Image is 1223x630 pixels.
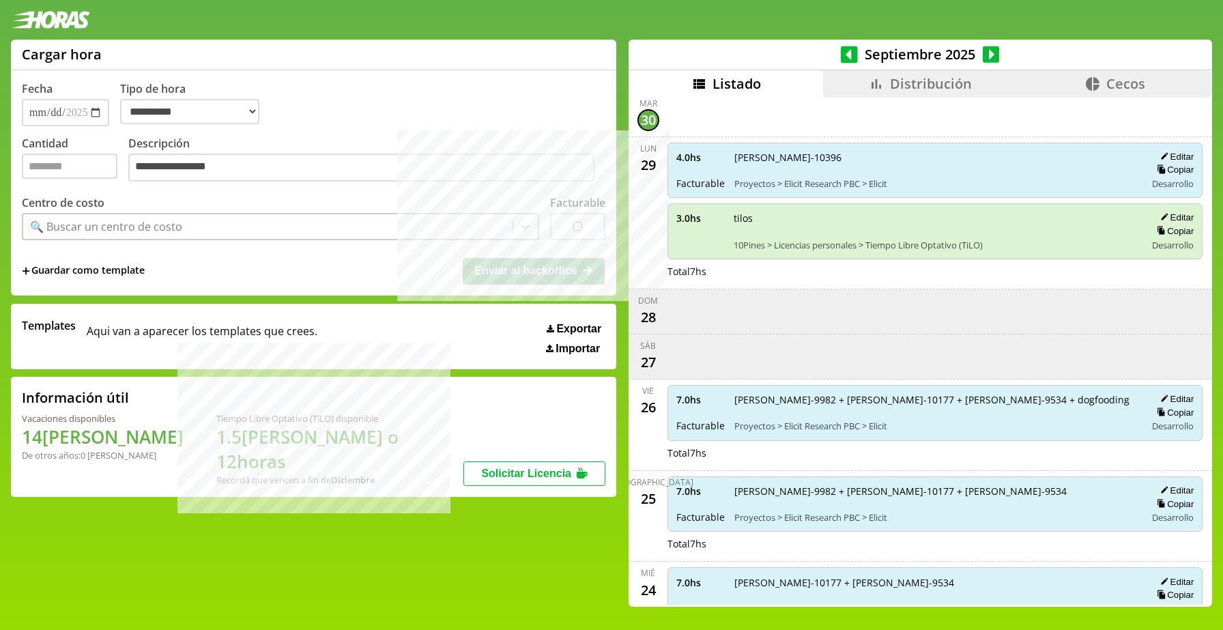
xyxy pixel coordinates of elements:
button: Copiar [1153,498,1194,510]
span: +Guardar como template [22,263,145,278]
div: Vacaciones disponibles [22,412,184,425]
span: Facturable [676,511,725,524]
span: Importar [556,343,600,355]
span: [PERSON_NAME]-10396 [734,151,1137,164]
div: 29 [637,154,659,176]
label: Centro de costo [22,195,104,210]
div: mié [641,567,655,579]
span: Desarrollo [1152,511,1194,524]
div: Total 7 hs [667,537,1203,550]
span: Exportar [556,323,601,335]
div: sáb [640,340,656,352]
div: 28 [637,306,659,328]
span: Facturable [676,419,725,432]
span: [PERSON_NAME]-9982 + [PERSON_NAME]-10177 + [PERSON_NAME]-9534 + dogfooding [734,393,1137,406]
div: lun [640,143,657,154]
span: Solicitar Licencia [481,468,571,479]
label: Fecha [22,81,53,96]
span: Templates [22,318,76,333]
select: Tipo de hora [120,99,259,124]
span: Listado [713,74,761,93]
span: Desarrollo [1152,603,1194,615]
div: 27 [637,352,659,373]
label: Cantidad [22,136,128,186]
div: Total 7 hs [667,446,1203,459]
span: + [22,263,30,278]
label: Descripción [128,136,605,186]
img: logotipo [11,11,90,29]
input: Cantidad [22,154,117,179]
div: 26 [637,397,659,418]
button: Copiar [1153,407,1194,418]
h1: 14 [PERSON_NAME] [22,425,184,449]
span: Proyectos > Elicit Research PBC > Elicit [734,603,1137,615]
div: 🔍 Buscar un centro de costo [30,219,182,234]
span: Facturable [676,602,725,615]
span: 3.0 hs [676,212,724,225]
span: 4.0 hs [676,151,725,164]
span: Desarrollo [1152,177,1194,190]
label: Facturable [550,195,605,210]
div: 24 [637,579,659,601]
textarea: Descripción [128,154,594,182]
button: Editar [1156,576,1194,588]
div: mar [639,98,657,109]
div: scrollable content [629,98,1212,605]
span: 7.0 hs [676,393,725,406]
label: Tipo de hora [120,81,270,126]
h1: Cargar hora [22,45,102,63]
span: Desarrollo [1152,420,1194,432]
span: Proyectos > Elicit Research PBC > Elicit [734,177,1137,190]
button: Editar [1156,485,1194,496]
h2: Información útil [22,388,129,407]
span: Proyectos > Elicit Research PBC > Elicit [734,420,1137,432]
button: Copiar [1153,225,1194,237]
button: Editar [1156,393,1194,405]
button: Editar [1156,151,1194,162]
span: [PERSON_NAME]-10177 + [PERSON_NAME]-9534 [734,576,1137,589]
h1: 1.5 [PERSON_NAME] o 12 horas [216,425,463,474]
span: 7.0 hs [676,485,725,498]
button: Copiar [1153,589,1194,601]
span: Proyectos > Elicit Research PBC > Elicit [734,511,1137,524]
span: [PERSON_NAME]-9982 + [PERSON_NAME]-10177 + [PERSON_NAME]-9534 [734,485,1137,498]
span: 10Pines > Licencias personales > Tiempo Libre Optativo (TiLO) [734,239,1137,251]
div: Total 7 hs [667,265,1203,278]
div: 30 [637,109,659,131]
span: Desarrollo [1152,239,1194,251]
span: Facturable [676,177,725,190]
span: Cecos [1106,74,1145,93]
button: Editar [1156,212,1194,223]
button: Copiar [1153,164,1194,175]
div: Tiempo Libre Optativo (TiLO) disponible [216,412,463,425]
div: De otros años: 0 [PERSON_NAME] [22,449,184,461]
span: 7.0 hs [676,576,725,589]
b: Diciembre [331,474,375,486]
div: Recordá que vencen a fin de [216,474,463,486]
div: [DEMOGRAPHIC_DATA] [603,476,693,488]
span: tilos [734,212,1137,225]
span: Distribución [890,74,972,93]
span: Aqui van a aparecer los templates que crees. [87,318,317,355]
div: vie [642,385,654,397]
span: Septiembre 2025 [858,45,983,63]
button: Exportar [543,322,605,336]
div: dom [638,295,658,306]
div: 25 [637,488,659,510]
button: Solicitar Licencia [463,461,605,486]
